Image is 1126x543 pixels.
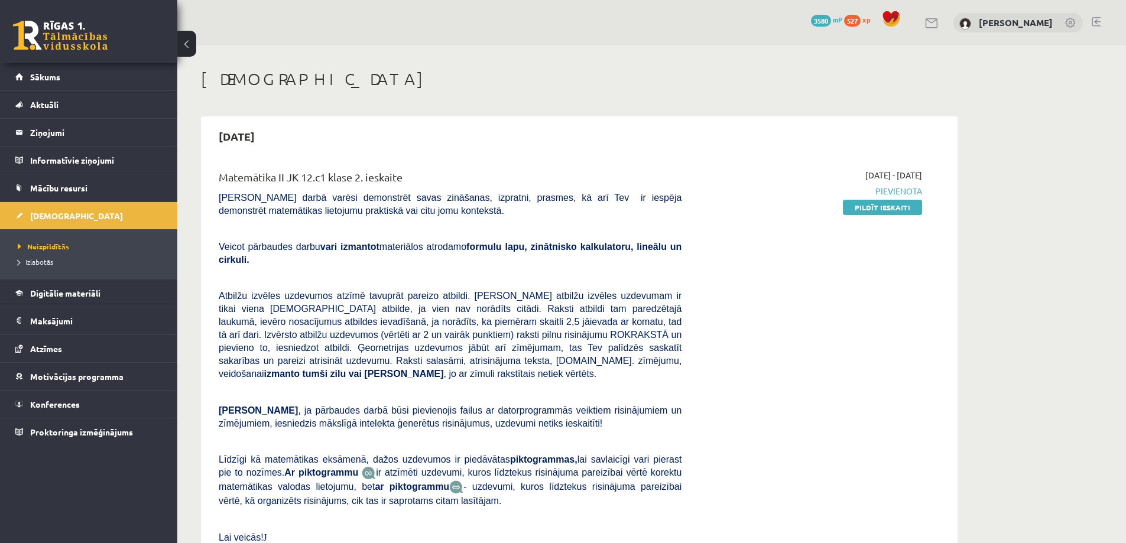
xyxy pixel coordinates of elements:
[15,335,163,362] a: Atzīmes
[844,15,876,24] a: 527 xp
[375,482,449,492] b: ar piktogrammu
[30,307,163,334] legend: Maksājumi
[15,63,163,90] a: Sākums
[510,454,577,464] b: piktogrammas,
[15,119,163,146] a: Ziņojumi
[699,185,922,197] span: Pievienota
[833,15,842,24] span: mP
[219,291,682,379] span: Atbilžu izvēles uzdevumos atzīmē tavuprāt pareizo atbildi. [PERSON_NAME] atbilžu izvēles uzdevuma...
[219,454,682,477] span: Līdzīgi kā matemātikas eksāmenā, dažos uzdevumos ir piedāvātas lai savlaicīgi vari pierast pie to...
[18,242,69,251] span: Neizpildītās
[15,279,163,307] a: Digitālie materiāli
[219,532,264,542] span: Lai veicās!
[207,122,267,150] h2: [DATE]
[18,256,166,267] a: Izlabotās
[219,467,682,492] span: ir atzīmēti uzdevumi, kuros līdztekus risinājuma pareizībai vērtē korektu matemātikas valodas lie...
[30,371,124,382] span: Motivācijas programma
[219,242,682,265] span: Veicot pārbaudes darbu materiālos atrodamo
[302,369,443,379] b: tumši zilu vai [PERSON_NAME]
[13,21,108,50] a: Rīgas 1. Tālmācības vidusskola
[844,15,861,27] span: 527
[449,480,463,494] img: wKvN42sLe3LLwAAAABJRU5ErkJggg==
[18,257,53,266] span: Izlabotās
[843,200,922,215] a: Pildīt ieskaiti
[30,119,163,146] legend: Ziņojumi
[219,242,682,265] b: formulu lapu, zinātnisko kalkulatoru, lineālu un cirkuli.
[862,15,870,24] span: xp
[959,18,971,30] img: Kristaps Dāvis Gailītis
[15,418,163,446] a: Proktoringa izmēģinājums
[320,242,379,252] b: vari izmantot
[15,307,163,334] a: Maksājumi
[219,193,682,216] span: [PERSON_NAME] darbā varēsi demonstrēt savas zināšanas, izpratni, prasmes, kā arī Tev ir iespēja d...
[264,532,267,542] span: J
[15,363,163,390] a: Motivācijas programma
[30,210,123,221] span: [DEMOGRAPHIC_DATA]
[15,202,163,229] a: [DEMOGRAPHIC_DATA]
[15,174,163,201] a: Mācību resursi
[811,15,842,24] a: 3580 mP
[201,69,958,89] h1: [DEMOGRAPHIC_DATA]
[30,183,87,193] span: Mācību resursi
[30,99,59,110] span: Aktuāli
[264,369,300,379] b: izmanto
[219,169,682,191] div: Matemātika II JK 12.c1 klase 2. ieskaite
[15,391,163,418] a: Konferences
[865,169,922,181] span: [DATE] - [DATE]
[362,466,376,480] img: JfuEzvunn4EvwAAAAASUVORK5CYII=
[284,467,358,477] b: Ar piktogrammu
[30,147,163,174] legend: Informatīvie ziņojumi
[811,15,831,27] span: 3580
[30,427,133,437] span: Proktoringa izmēģinājums
[18,241,166,252] a: Neizpildītās
[15,147,163,174] a: Informatīvie ziņojumi
[219,405,298,415] span: [PERSON_NAME]
[30,343,62,354] span: Atzīmes
[15,91,163,118] a: Aktuāli
[30,288,100,298] span: Digitālie materiāli
[979,17,1053,28] a: [PERSON_NAME]
[219,405,682,428] span: , ja pārbaudes darbā būsi pievienojis failus ar datorprogrammās veiktiem risinājumiem un zīmējumi...
[30,399,80,409] span: Konferences
[30,71,60,82] span: Sākums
